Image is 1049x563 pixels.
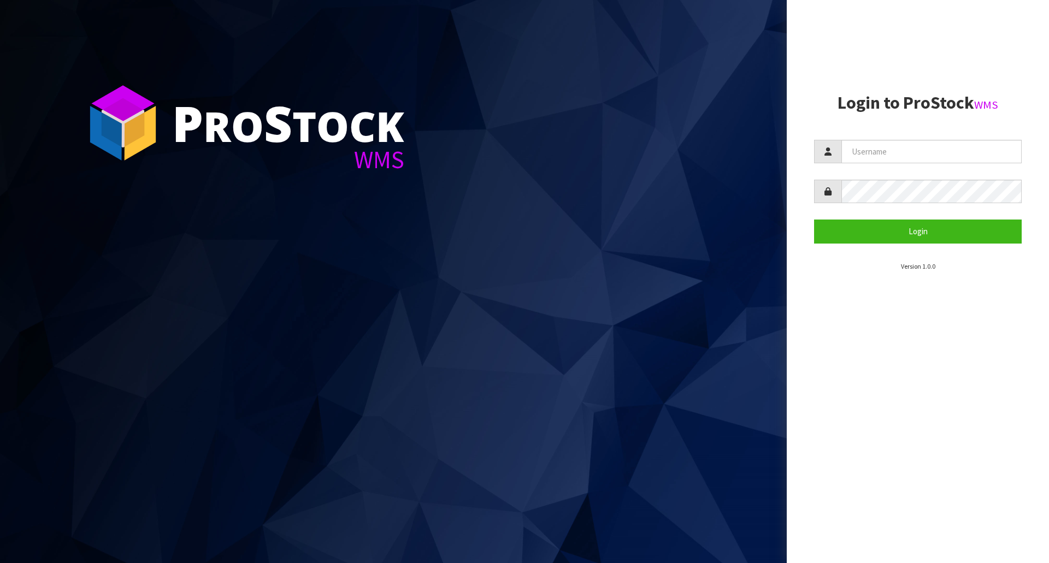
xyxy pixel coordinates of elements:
[901,262,935,270] small: Version 1.0.0
[841,140,1022,163] input: Username
[172,98,404,147] div: ro tock
[974,98,998,112] small: WMS
[814,220,1022,243] button: Login
[814,93,1022,112] h2: Login to ProStock
[264,90,292,156] span: S
[82,82,164,164] img: ProStock Cube
[172,147,404,172] div: WMS
[172,90,203,156] span: P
